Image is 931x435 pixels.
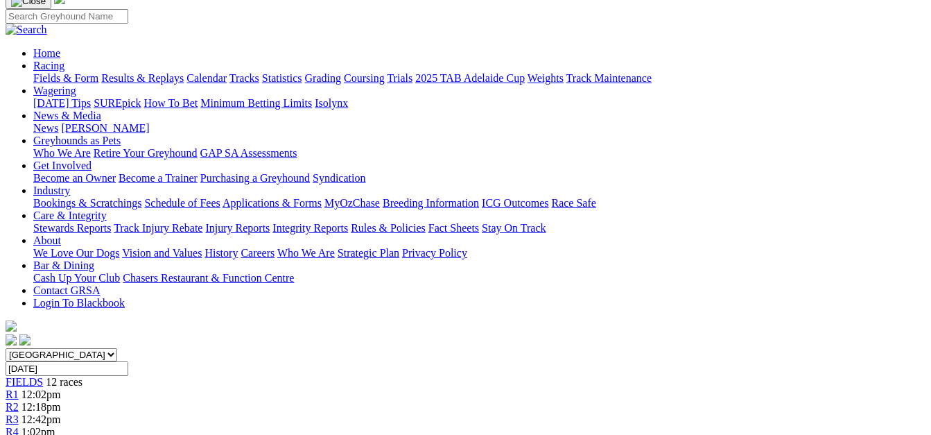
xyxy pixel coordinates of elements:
[33,110,101,121] a: News & Media
[46,376,82,388] span: 12 races
[101,72,184,84] a: Results & Replays
[229,72,259,84] a: Tracks
[272,222,348,234] a: Integrity Reports
[205,222,270,234] a: Injury Reports
[338,247,399,259] a: Strategic Plan
[33,197,141,209] a: Bookings & Scratchings
[19,334,31,346] img: twitter.svg
[33,97,91,109] a: [DATE] Tips
[6,413,19,425] a: R3
[33,284,100,296] a: Contact GRSA
[21,401,61,413] span: 12:18pm
[315,97,348,109] a: Isolynx
[33,122,925,135] div: News & Media
[94,97,141,109] a: SUREpick
[6,401,19,413] a: R2
[528,72,564,84] a: Weights
[33,272,925,284] div: Bar & Dining
[200,147,297,159] a: GAP SA Assessments
[33,210,107,221] a: Care & Integrity
[351,222,426,234] a: Rules & Policies
[402,247,467,259] a: Privacy Policy
[33,297,125,309] a: Login To Blackbook
[387,72,412,84] a: Trials
[262,72,302,84] a: Statistics
[305,72,341,84] a: Grading
[33,197,925,210] div: Industry
[21,413,61,425] span: 12:42pm
[114,222,202,234] a: Track Injury Rebate
[33,72,925,85] div: Racing
[566,72,652,84] a: Track Maintenance
[33,247,119,259] a: We Love Our Dogs
[144,97,198,109] a: How To Bet
[123,272,294,284] a: Chasers Restaurant & Function Centre
[33,47,60,59] a: Home
[6,334,17,346] img: facebook.svg
[33,97,925,110] div: Wagering
[61,122,149,134] a: [PERSON_NAME]
[200,172,310,184] a: Purchasing a Greyhound
[6,389,19,400] a: R1
[33,172,116,184] a: Become an Owner
[186,72,227,84] a: Calendar
[122,247,202,259] a: Vision and Values
[324,197,380,209] a: MyOzChase
[313,172,365,184] a: Syndication
[33,135,121,146] a: Greyhounds as Pets
[119,172,198,184] a: Become a Trainer
[94,147,198,159] a: Retire Your Greyhound
[415,72,525,84] a: 2025 TAB Adelaide Cup
[144,197,220,209] a: Schedule of Fees
[33,234,61,246] a: About
[33,272,120,284] a: Cash Up Your Club
[428,222,479,234] a: Fact Sheets
[33,60,64,71] a: Racing
[482,222,546,234] a: Stay On Track
[33,247,925,259] div: About
[33,222,925,234] div: Care & Integrity
[6,24,47,36] img: Search
[344,72,385,84] a: Coursing
[33,172,925,185] div: Get Involved
[33,259,94,271] a: Bar & Dining
[33,147,91,159] a: Who We Are
[200,97,312,109] a: Minimum Betting Limits
[223,197,322,209] a: Applications & Forms
[6,376,43,388] a: FIELDS
[33,147,925,160] div: Greyhounds as Pets
[482,197,548,209] a: ICG Outcomes
[33,160,92,171] a: Get Involved
[21,389,61,400] span: 12:02pm
[241,247,275,259] a: Careers
[6,9,128,24] input: Search
[33,85,76,96] a: Wagering
[551,197,595,209] a: Race Safe
[205,247,238,259] a: History
[6,321,17,332] img: logo-grsa-white.png
[33,72,98,84] a: Fields & Form
[277,247,335,259] a: Who We Are
[33,185,70,196] a: Industry
[383,197,479,209] a: Breeding Information
[33,222,111,234] a: Stewards Reports
[33,122,58,134] a: News
[6,361,128,376] input: Select date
